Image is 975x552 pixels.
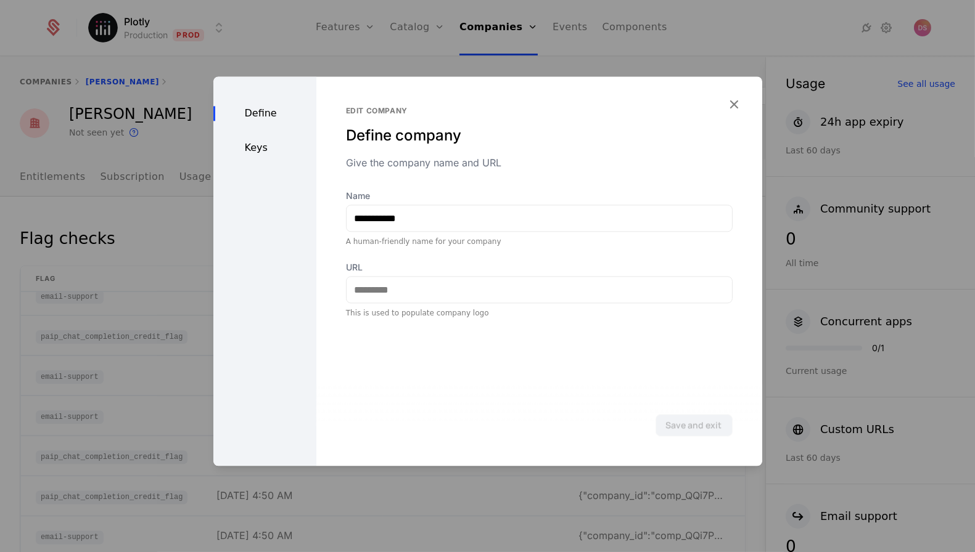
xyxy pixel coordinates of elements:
div: A human-friendly name for your company [346,237,733,246]
label: Name [346,190,733,202]
div: Edit company [346,106,733,116]
button: Save and exit [656,414,733,436]
div: Keys [213,140,316,155]
div: Define company [346,126,733,145]
div: Give the company name and URL [346,155,733,170]
div: Define [213,106,316,121]
div: This is used to populate company logo [346,308,733,318]
label: URL [346,261,733,274]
